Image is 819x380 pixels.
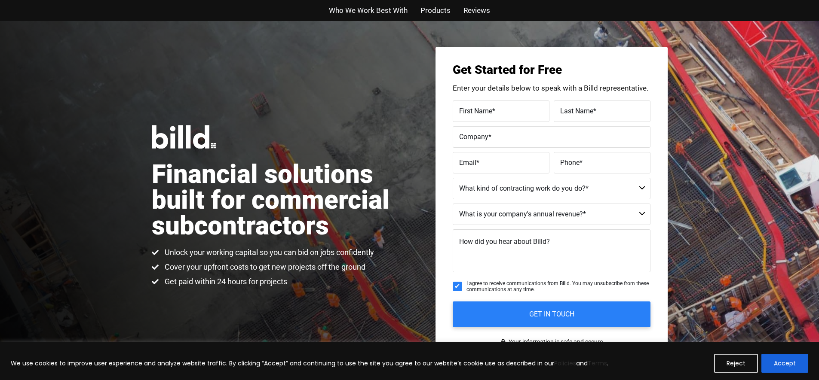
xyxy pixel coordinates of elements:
[506,336,603,348] span: Your information is safe and secure
[459,106,492,115] span: First Name
[163,247,374,258] span: Unlock your working capital so you can bid on jobs confidently
[560,158,580,166] span: Phone
[453,64,650,76] h3: Get Started for Free
[453,282,462,291] input: I agree to receive communications from Billd. You may unsubscribe from these communications at an...
[560,106,593,115] span: Last Name
[588,359,607,368] a: Terms
[714,354,758,373] button: Reject
[11,358,608,368] p: We use cookies to improve user experience and analyze website traffic. By clicking “Accept” and c...
[329,4,408,17] a: Who We Work Best With
[453,85,650,92] p: Enter your details below to speak with a Billd representative.
[152,161,410,239] h1: Financial solutions built for commercial subcontractors
[459,132,488,140] span: Company
[466,280,650,293] span: I agree to receive communications from Billd. You may unsubscribe from these communications at an...
[459,237,550,246] span: How did you hear about Billd?
[163,277,287,287] span: Get paid within 24 hours for projects
[163,262,365,272] span: Cover your upfront costs to get new projects off the ground
[554,359,576,368] a: Policies
[453,301,650,327] input: GET IN TOUCH
[459,158,476,166] span: Email
[463,4,490,17] a: Reviews
[420,4,451,17] a: Products
[761,354,808,373] button: Accept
